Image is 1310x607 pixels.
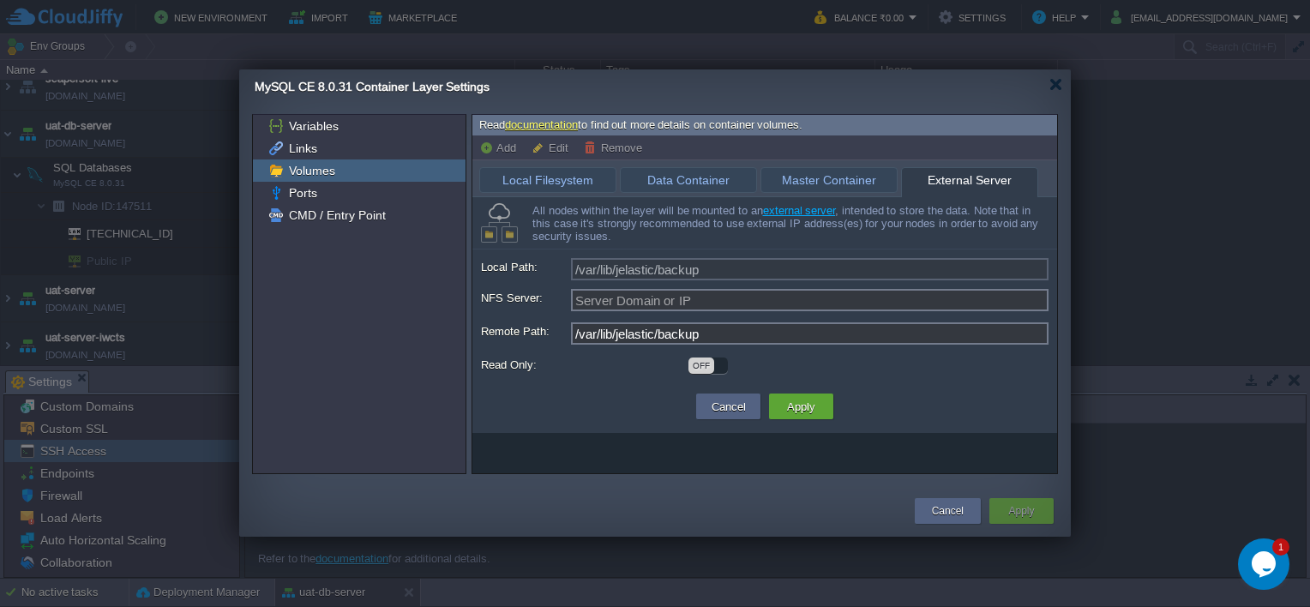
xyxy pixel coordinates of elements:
label: Read Only: [481,356,687,374]
a: documentation [505,118,578,131]
a: Volumes [285,163,338,178]
div: All nodes within the layer will be mounted to an , intended to store the data. Note that in this ... [472,197,1057,249]
button: Apply [782,396,820,417]
span: Data Container [629,168,748,192]
span: MySQL CE 8.0.31 Container Layer Settings [255,80,490,93]
label: Local Path: [481,258,569,276]
a: Ports [285,185,320,201]
a: external server [763,204,836,217]
span: Master Container [770,168,888,192]
span: Local Filesystem [489,168,607,192]
a: CMD / Entry Point [285,207,388,223]
label: NFS Server: [481,289,569,307]
button: Apply [1008,502,1034,520]
a: Links [285,141,320,156]
button: Add [479,140,521,155]
div: Read to find out more details on container volumes. [472,115,1057,136]
button: Edit [532,140,574,155]
a: Variables [285,118,341,134]
button: Cancel [706,396,751,417]
label: Remote Path: [481,322,569,340]
iframe: chat widget [1238,538,1293,590]
button: Cancel [932,502,964,520]
span: External Server [910,168,1029,193]
button: Remove [584,140,647,155]
div: OFF [688,358,714,374]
